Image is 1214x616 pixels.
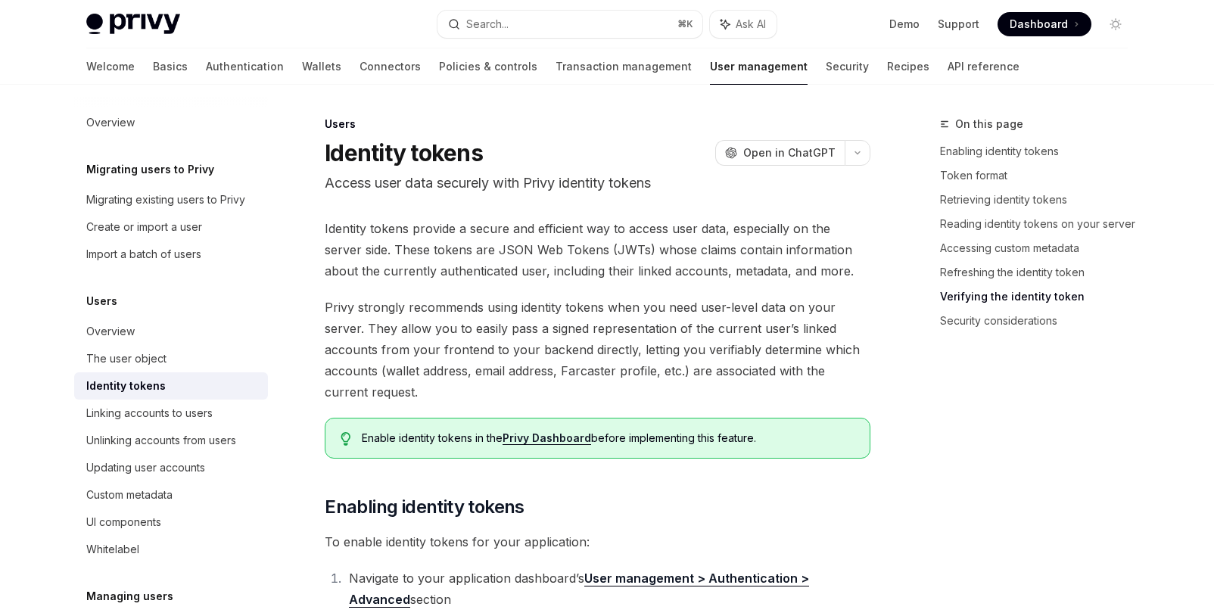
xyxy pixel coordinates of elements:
[86,377,166,395] div: Identity tokens
[362,431,854,446] span: Enable identity tokens in the before implementing this feature.
[302,48,341,85] a: Wallets
[86,540,139,558] div: Whitelabel
[889,17,920,32] a: Demo
[74,454,268,481] a: Updating user accounts
[940,163,1140,188] a: Token format
[86,459,205,477] div: Updating user accounts
[938,17,979,32] a: Support
[887,48,929,85] a: Recipes
[74,536,268,563] a: Whitelabel
[940,260,1140,285] a: Refreshing the identity token
[86,431,236,450] div: Unlinking accounts from users
[998,12,1091,36] a: Dashboard
[86,486,173,504] div: Custom metadata
[86,587,173,605] h5: Managing users
[325,139,483,166] h1: Identity tokens
[86,322,135,341] div: Overview
[826,48,869,85] a: Security
[743,145,836,160] span: Open in ChatGPT
[439,48,537,85] a: Policies & controls
[955,115,1023,133] span: On this page
[86,218,202,236] div: Create or import a user
[325,218,870,282] span: Identity tokens provide a secure and efficient way to access user data, especially on the server ...
[360,48,421,85] a: Connectors
[86,48,135,85] a: Welcome
[940,285,1140,309] a: Verifying the identity token
[74,213,268,241] a: Create or import a user
[74,427,268,454] a: Unlinking accounts from users
[86,350,167,368] div: The user object
[74,186,268,213] a: Migrating existing users to Privy
[74,318,268,345] a: Overview
[153,48,188,85] a: Basics
[86,114,135,132] div: Overview
[344,568,870,610] li: Navigate to your application dashboard’s section
[503,431,591,445] a: Privy Dashboard
[86,292,117,310] h5: Users
[940,309,1140,333] a: Security considerations
[74,400,268,427] a: Linking accounts to users
[74,509,268,536] a: UI components
[1103,12,1128,36] button: Toggle dark mode
[940,139,1140,163] a: Enabling identity tokens
[86,14,180,35] img: light logo
[736,17,766,32] span: Ask AI
[940,188,1140,212] a: Retrieving identity tokens
[437,11,702,38] button: Search...⌘K
[715,140,845,166] button: Open in ChatGPT
[940,236,1140,260] a: Accessing custom metadata
[74,372,268,400] a: Identity tokens
[325,495,525,519] span: Enabling identity tokens
[325,173,870,194] p: Access user data securely with Privy identity tokens
[86,191,245,209] div: Migrating existing users to Privy
[341,432,351,446] svg: Tip
[86,160,214,179] h5: Migrating users to Privy
[325,531,870,552] span: To enable identity tokens for your application:
[325,297,870,403] span: Privy strongly recommends using identity tokens when you need user-level data on your server. The...
[466,15,509,33] div: Search...
[1010,17,1068,32] span: Dashboard
[74,109,268,136] a: Overview
[206,48,284,85] a: Authentication
[86,513,161,531] div: UI components
[325,117,870,132] div: Users
[74,481,268,509] a: Custom metadata
[74,241,268,268] a: Import a batch of users
[677,18,693,30] span: ⌘ K
[948,48,1019,85] a: API reference
[86,245,201,263] div: Import a batch of users
[556,48,692,85] a: Transaction management
[940,212,1140,236] a: Reading identity tokens on your server
[710,48,808,85] a: User management
[74,345,268,372] a: The user object
[710,11,777,38] button: Ask AI
[86,404,213,422] div: Linking accounts to users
